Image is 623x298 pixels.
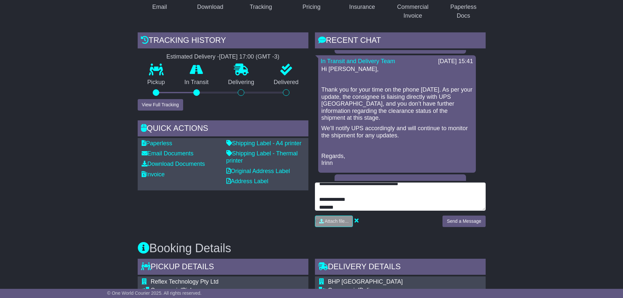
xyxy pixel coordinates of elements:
[321,125,473,139] p: We’ll notify UPS accordingly and will continue to monitor the shipment for any updates.
[226,168,290,174] a: Original Address Label
[395,3,431,20] div: Commercial Invoice
[321,153,473,167] p: Regards, Irinn
[175,79,218,86] p: In Transit
[151,278,219,285] span: Reflex Technology Pty Ltd
[152,3,167,11] div: Email
[226,140,302,147] a: Shipping Label - A4 printer
[107,290,202,296] span: © One World Courier 2025. All rights reserved.
[138,53,308,61] div: Estimated Delivery -
[197,3,223,11] div: Download
[138,242,486,255] h3: Booking Details
[328,287,482,294] div: Delivery
[264,79,308,86] p: Delivered
[142,171,165,178] a: Invoice
[315,32,486,50] div: RECENT CHAT
[138,79,175,86] p: Pickup
[321,86,473,122] p: Thank you for your time on the phone [DATE]. As per your update, the consignee is liaising direct...
[321,66,473,73] p: Hi [PERSON_NAME],
[138,99,183,111] button: View Full Tracking
[138,32,308,50] div: Tracking history
[328,287,359,293] span: Commercial
[303,3,320,11] div: Pricing
[142,161,205,167] a: Download Documents
[218,79,264,86] p: Delivering
[328,278,403,285] span: BHP [GEOGRAPHIC_DATA]
[151,287,299,294] div: Pickup
[226,150,298,164] a: Shipping Label - Thermal printer
[142,150,194,157] a: Email Documents
[349,3,375,11] div: Insurance
[151,287,182,293] span: Commercial
[250,3,272,11] div: Tracking
[442,216,485,227] button: Send a Message
[219,53,279,61] div: [DATE] 17:00 (GMT -3)
[446,3,481,20] div: Paperless Docs
[138,259,308,276] div: Pickup Details
[321,58,395,64] a: In Transit and Delivery Team
[142,140,172,147] a: Paperless
[226,178,268,184] a: Address Label
[438,58,473,65] div: [DATE] 15:41
[337,180,463,187] div: [DATE] 18:13
[138,120,308,138] div: Quick Actions
[315,259,486,276] div: Delivery Details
